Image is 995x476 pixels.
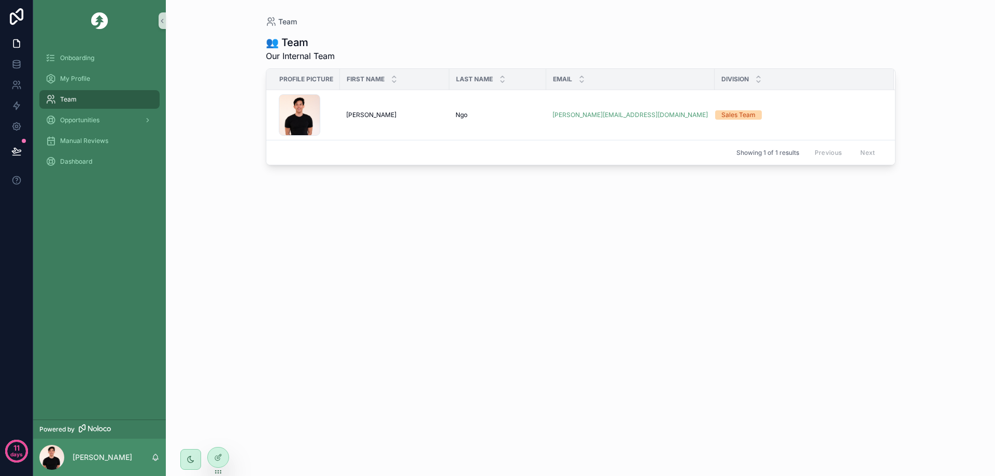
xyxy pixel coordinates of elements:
span: Ngo [456,111,467,119]
span: Opportunities [60,116,99,124]
p: [PERSON_NAME] [73,452,132,463]
span: [PERSON_NAME] [346,111,396,119]
a: Ngo [456,111,540,119]
span: Powered by [39,425,75,434]
a: Powered by [33,420,166,439]
a: Team [39,90,160,109]
span: Email [553,75,572,83]
a: Manual Reviews [39,132,160,150]
span: Onboarding [60,54,94,62]
div: Sales Team [721,110,756,120]
span: Last name [456,75,493,83]
span: My Profile [60,75,90,83]
span: Team [278,17,297,27]
span: Dashboard [60,157,92,166]
span: First name [347,75,385,83]
img: App logo [91,12,108,29]
a: Sales Team [715,110,882,120]
a: Opportunities [39,111,160,129]
a: [PERSON_NAME] [346,111,443,119]
span: Profile picture [279,75,333,83]
p: days [10,447,23,461]
span: Manual Reviews [60,137,108,145]
span: Showing 1 of 1 results [736,149,799,157]
a: Team [266,17,297,27]
h1: 👥 Team [266,35,335,50]
a: [PERSON_NAME][EMAIL_ADDRESS][DOMAIN_NAME] [552,111,708,119]
p: 11 [13,443,20,453]
a: Dashboard [39,152,160,171]
a: My Profile [39,69,160,88]
span: Our Internal Team [266,50,335,62]
a: Onboarding [39,49,160,67]
span: Division [721,75,749,83]
div: scrollable content [33,41,166,184]
span: Team [60,95,77,104]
